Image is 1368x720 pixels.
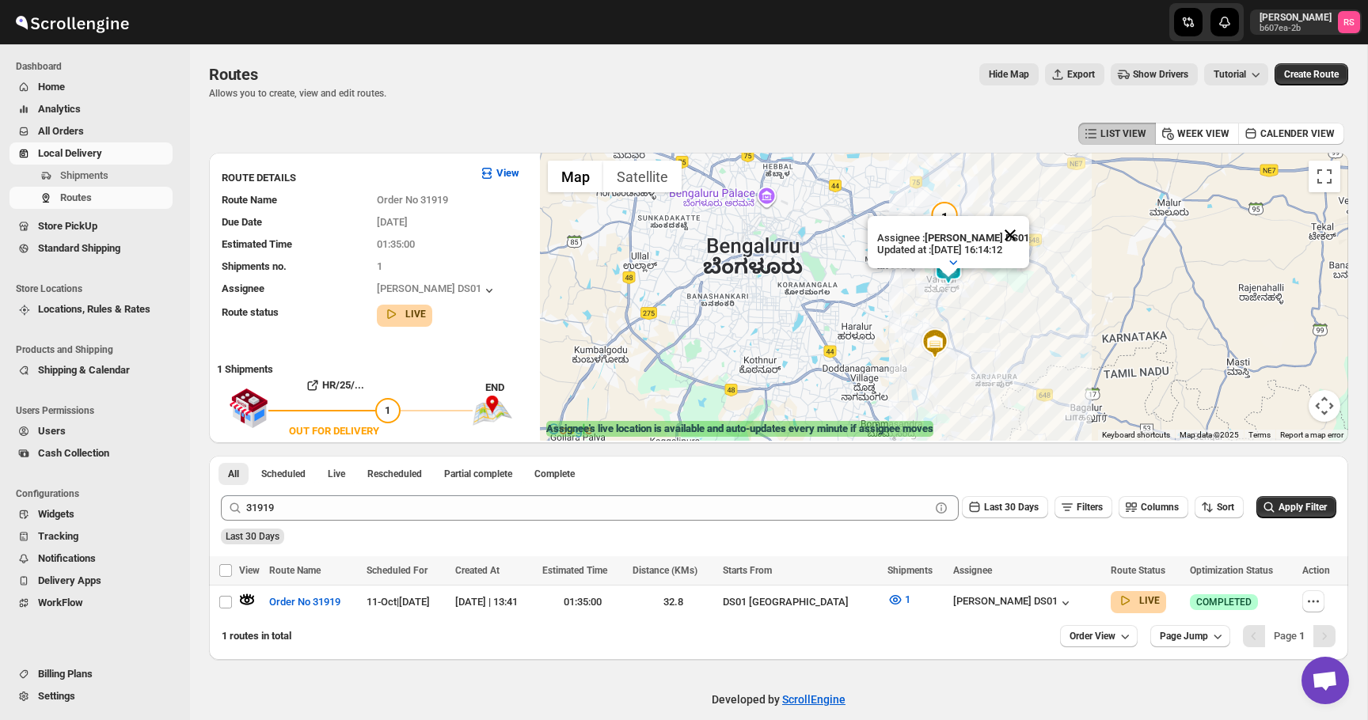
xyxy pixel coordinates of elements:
[455,565,500,576] span: Created At
[9,592,173,614] button: WorkFlow
[1260,11,1332,24] p: [PERSON_NAME]
[1256,496,1336,518] button: Apply Filter
[953,565,992,576] span: Assignee
[633,594,713,610] div: 32.8
[1243,625,1336,647] nav: Pagination
[1102,430,1170,441] button: Keyboard shortcuts
[38,425,66,437] span: Users
[367,565,427,576] span: Scheduled For
[979,63,1039,85] button: Map action label
[222,216,262,228] span: Due Date
[322,379,364,391] b: HR/25/...
[444,468,512,480] span: Partial complete
[383,306,426,322] button: LIVE
[9,442,173,464] button: Cash Collection
[1302,565,1330,576] span: Action
[1177,127,1229,140] span: WEEK VIEW
[222,630,291,642] span: 1 routes in total
[405,309,426,320] b: LIVE
[1299,630,1305,642] b: 1
[377,194,448,206] span: Order No 31919
[38,364,130,376] span: Shipping & Calendar
[9,420,173,442] button: Users
[268,373,401,398] button: HR/25/...
[228,468,239,480] span: All
[209,65,258,84] span: Routes
[261,468,306,480] span: Scheduled
[887,565,933,576] span: Shipments
[1260,127,1335,140] span: CALENDER VIEW
[1155,123,1239,145] button: WEEK VIEW
[269,594,340,610] span: Order No 31919
[222,282,264,294] span: Assignee
[222,170,466,186] h3: ROUTE DETAILS
[38,242,120,254] span: Standard Shipping
[603,161,682,192] button: Show satellite imagery
[16,487,179,500] span: Configurations
[989,68,1029,81] span: Hide Map
[1248,430,1271,439] a: Terms (opens in new tab)
[1160,630,1208,642] span: Page Jump
[1070,630,1115,642] span: Order View
[469,161,529,186] button: View
[377,216,408,228] span: [DATE]
[1274,630,1305,642] span: Page
[328,468,345,480] span: Live
[9,663,173,685] button: Billing Plans
[1217,502,1234,513] span: Sort
[1284,68,1339,81] span: Create Route
[9,548,173,570] button: Notifications
[1338,11,1360,33] span: Romil Seth
[367,596,430,608] span: 11-Oct | [DATE]
[1309,390,1340,422] button: Map camera controls
[485,380,532,396] div: END
[542,594,623,610] div: 01:35:00
[38,574,101,586] span: Delivery Apps
[222,238,292,250] span: Estimated Time
[1260,24,1332,33] p: b607ea-2b
[925,232,1029,244] b: [PERSON_NAME] DS01
[544,420,596,441] a: Open this area in Google Maps (opens a new window)
[534,468,575,480] span: Complete
[9,120,173,142] button: All Orders
[222,194,277,206] span: Route Name
[377,238,415,250] span: 01:35:00
[377,282,497,298] button: [PERSON_NAME] DS01
[38,303,150,315] span: Locations, Rules & Rates
[1077,502,1103,513] span: Filters
[385,404,390,416] span: 1
[367,468,422,480] span: Rescheduled
[984,502,1039,513] span: Last 30 Days
[1078,123,1156,145] button: LIST VIEW
[16,60,179,73] span: Dashboard
[9,685,173,707] button: Settings
[38,668,93,680] span: Billing Plans
[16,282,179,295] span: Store Locations
[377,260,382,272] span: 1
[9,76,173,98] button: Home
[38,597,83,608] span: WorkFlow
[1250,9,1362,35] button: User menu
[723,594,877,610] div: DS01 [GEOGRAPHIC_DATA]
[38,125,84,137] span: All Orders
[9,165,173,187] button: Shipments
[13,2,131,42] img: ScrollEngine
[712,692,845,707] p: Developed by
[1275,63,1348,85] button: Create Route
[1309,161,1340,192] button: Toggle fullscreen view
[953,595,1073,611] button: [PERSON_NAME] DS01
[9,359,173,381] button: Shipping & Calendar
[1204,63,1268,85] button: Tutorial
[877,244,1029,256] p: Updated at : [DATE] 16:14:12
[633,565,697,576] span: Distance (KMs)
[9,570,173,592] button: Delivery Apps
[548,161,603,192] button: Show street map
[9,525,173,548] button: Tracking
[1214,69,1246,80] span: Tutorial
[1067,68,1095,81] span: Export
[1150,625,1230,647] button: Page Jump
[1196,596,1252,608] span: COMPLETED
[723,565,772,576] span: Starts From
[473,396,512,426] img: trip_end.png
